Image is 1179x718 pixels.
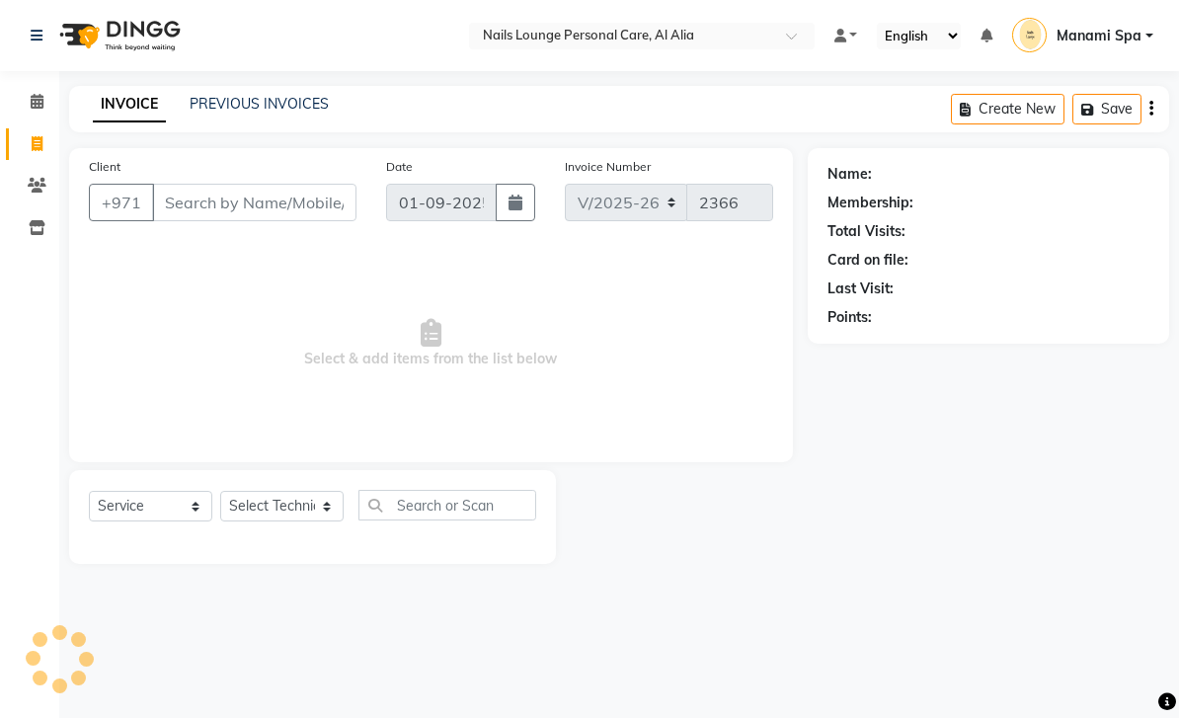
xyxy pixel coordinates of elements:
[50,8,186,63] img: logo
[827,250,908,271] div: Card on file:
[89,245,773,442] span: Select & add items from the list below
[89,158,120,176] label: Client
[827,193,913,213] div: Membership:
[386,158,413,176] label: Date
[827,279,894,299] div: Last Visit:
[152,184,356,221] input: Search by Name/Mobile/Email/Code
[951,94,1064,124] button: Create New
[358,490,536,520] input: Search or Scan
[1072,94,1141,124] button: Save
[827,307,872,328] div: Points:
[827,164,872,185] div: Name:
[1012,18,1047,52] img: Manami Spa
[1057,26,1141,46] span: Manami Spa
[93,87,166,122] a: INVOICE
[190,95,329,113] a: PREVIOUS INVOICES
[89,184,154,221] button: +971
[827,221,905,242] div: Total Visits:
[565,158,651,176] label: Invoice Number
